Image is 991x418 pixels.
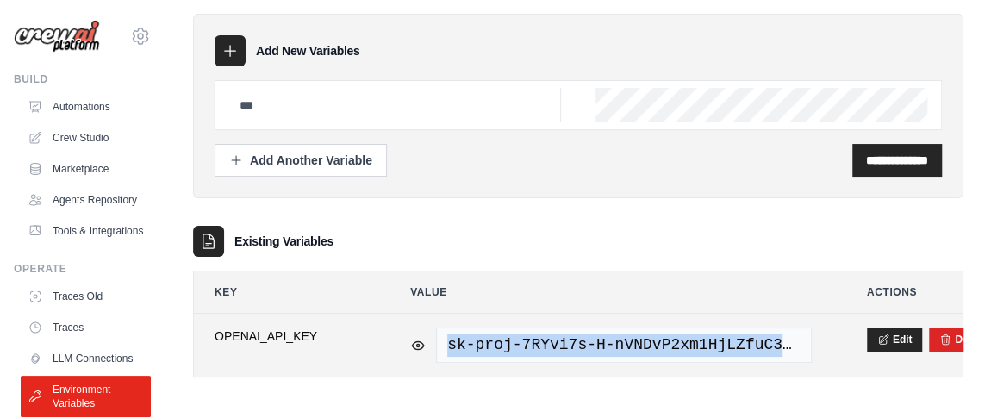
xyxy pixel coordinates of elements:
[21,217,151,245] a: Tools & Integrations
[21,314,151,341] a: Traces
[256,42,360,59] h3: Add New Variables
[215,328,355,345] span: OPENAI_API_KEY
[390,271,832,313] th: Value
[939,333,986,346] button: Delete
[21,93,151,121] a: Automations
[215,144,387,177] button: Add Another Variable
[21,155,151,183] a: Marketplace
[21,283,151,310] a: Traces Old
[194,271,376,313] th: Key
[21,124,151,152] a: Crew Studio
[21,186,151,214] a: Agents Repository
[867,328,923,352] button: Edit
[14,72,151,86] div: Build
[21,345,151,372] a: LLM Connections
[229,152,372,169] div: Add Another Variable
[846,271,963,313] th: Actions
[436,328,812,363] span: sk-proj-7RYvi7s-H-nVNDvP2xm1HjLZfuC3-vceKKeK4o_0iNbT0xI03WxRWTpugyjK0esKNF5mKHfcz9T3BlbkFJagVuhs0...
[14,262,151,276] div: Operate
[14,20,100,53] img: Logo
[234,233,333,250] h3: Existing Variables
[21,376,151,417] a: Environment Variables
